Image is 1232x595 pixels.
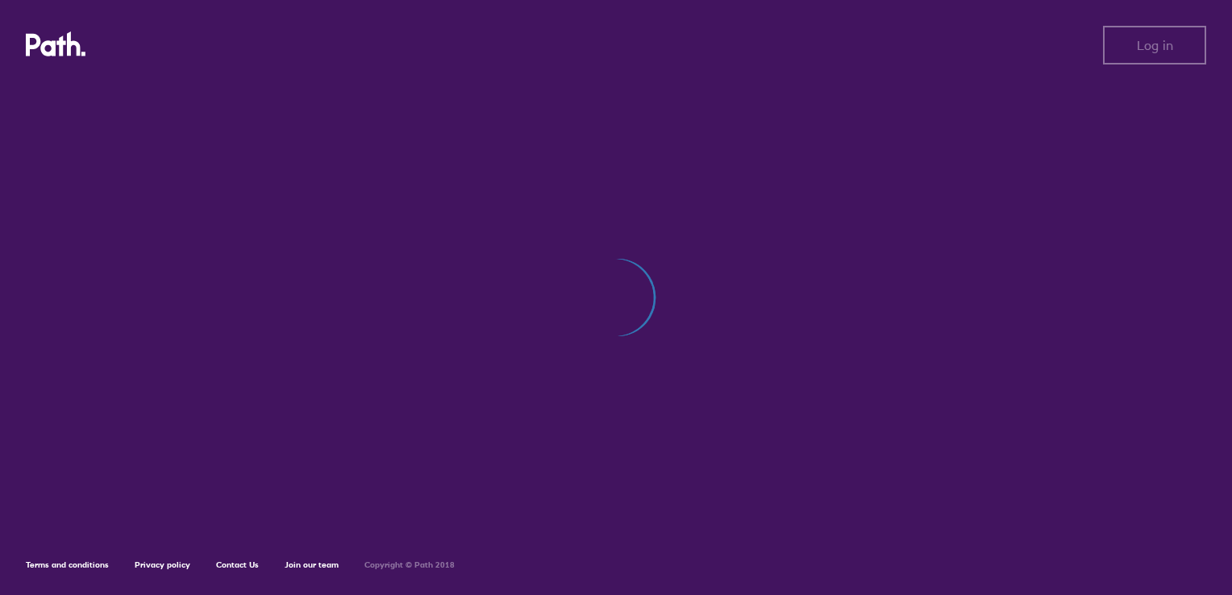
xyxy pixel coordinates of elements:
[135,560,190,570] a: Privacy policy
[285,560,339,570] a: Join our team
[1137,38,1173,52] span: Log in
[364,560,455,570] h6: Copyright © Path 2018
[216,560,259,570] a: Contact Us
[26,560,109,570] a: Terms and conditions
[1103,26,1206,64] button: Log in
